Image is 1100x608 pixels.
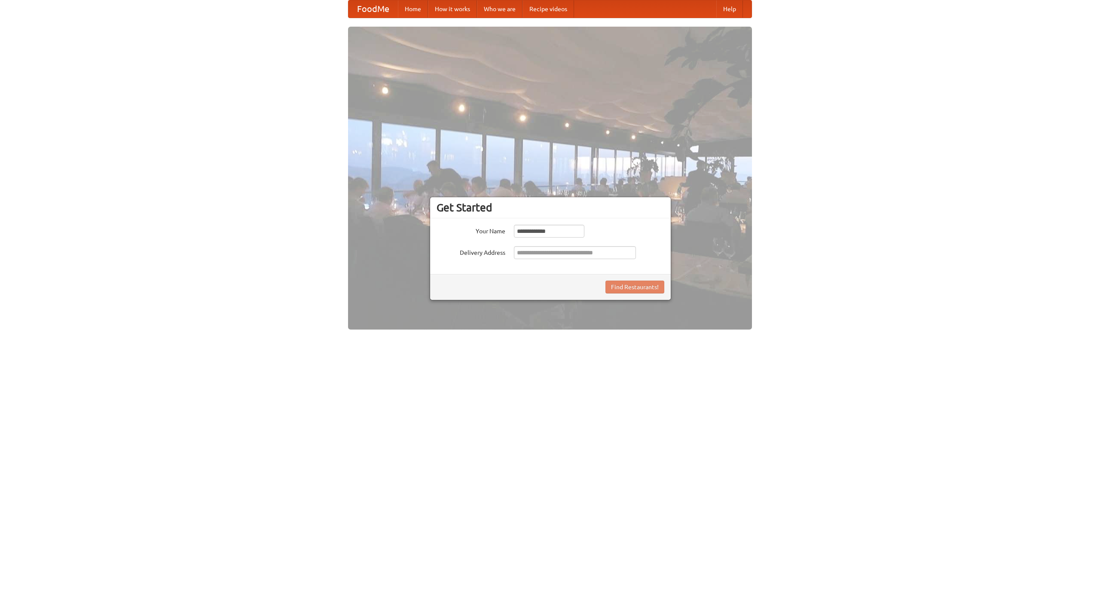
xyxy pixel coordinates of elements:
a: FoodMe [348,0,398,18]
a: Who we are [477,0,522,18]
a: Help [716,0,743,18]
label: Your Name [437,225,505,235]
label: Delivery Address [437,246,505,257]
button: Find Restaurants! [605,281,664,293]
a: Home [398,0,428,18]
a: Recipe videos [522,0,574,18]
h3: Get Started [437,201,664,214]
a: How it works [428,0,477,18]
